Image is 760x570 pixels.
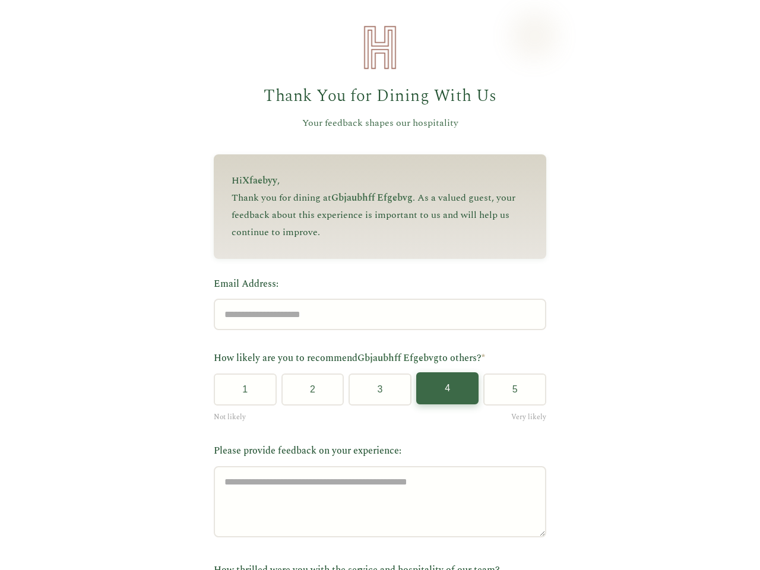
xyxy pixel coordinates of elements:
button: 4 [416,372,479,404]
p: Thank you for dining at . As a valued guest, your feedback about this experience is important to ... [232,189,528,240]
button: 2 [281,373,344,406]
span: Very likely [511,411,546,423]
button: 3 [349,373,411,406]
label: Email Address: [214,277,546,292]
p: Your feedback shapes our hospitality [214,116,546,131]
button: 1 [214,373,277,406]
span: Gbjaubhff Efgebvg [357,351,439,365]
label: Please provide feedback on your experience: [214,444,546,459]
span: Xfaebyy [242,173,277,188]
span: Gbjaubhff Efgebvg [331,191,413,205]
label: How likely are you to recommend to others? [214,351,546,366]
button: 5 [483,373,546,406]
p: Hi , [232,172,528,189]
h1: Thank You for Dining With Us [214,83,546,110]
span: Not likely [214,411,246,423]
img: Heirloom Hospitality Logo [356,24,404,71]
